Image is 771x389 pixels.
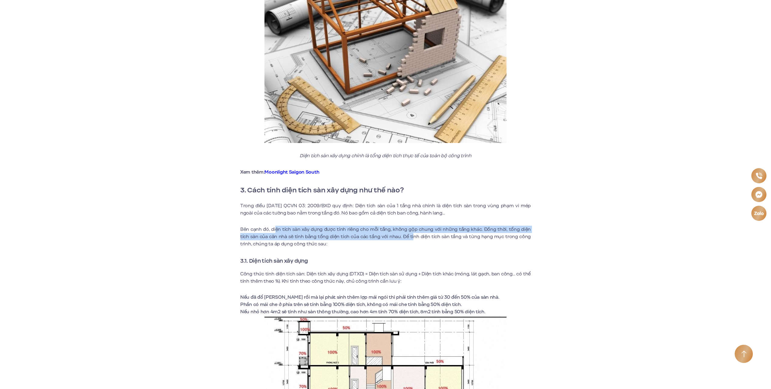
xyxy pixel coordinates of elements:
p: Trong điều [DATE] QCVN 03: 2009/BXD quy định: Diện tích sàn của 1 tầng nhà chính là diện tích sàn... [240,202,531,217]
li: Nếu đã đổ [PERSON_NAME] rồi mà lại phát sinh thêm lợp mái ngói thì phải tính thêm giá từ 30 đến 5... [240,294,531,301]
p: Công thức tính diện tích sàn: Diện tích xây dựng (DTXD) = Diện tích sàn sử dụng + Diện tích khác ... [240,270,531,285]
em: Diện tích sàn xây dựng chính là tổng diện tích thực tế của toàn bộ công trình [300,152,471,159]
strong: Xem thêm: [240,169,319,175]
a: Moonlight Saigon South [264,169,319,175]
li: Phần có mái che ở phía trên sẽ tính bằng 100% diện tích, không có mái che tính bằng 50% diện tích. [240,301,531,308]
img: Messenger icon [755,191,763,199]
img: Zalo icon [754,211,764,216]
li: Nếu nhỏ hơn 4m2 sẽ tính như sàn thông thường, cao hơn 4m tính 70% diện tích, 8m2 tính bằng 50% di... [240,308,531,315]
h3: 3.1. Diện tích sàn xây dựng [240,257,531,265]
img: Arrow icon [741,351,746,357]
p: Bên cạnh đó, diện tích sàn xây dựng được tính riêng cho mỗi tầng, không gộp chung với những tầng ... [240,226,531,248]
h2: 3. Cách tính diện tích sàn xây dựng như thế nào? [240,185,531,196]
img: Phone icon [755,172,763,179]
